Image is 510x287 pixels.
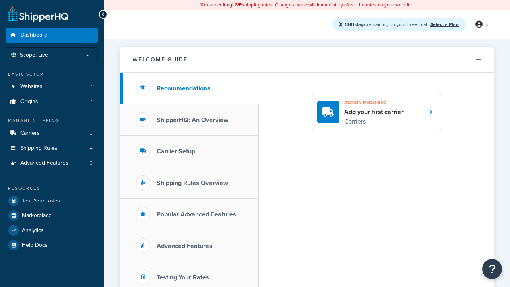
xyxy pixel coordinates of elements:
[6,28,98,43] a: Dashboard
[6,156,98,171] li: Advanced Features
[157,211,236,218] h3: Popular Advanced Features
[157,85,210,92] h3: Recommendations
[482,259,502,279] button: Open Resource Center
[344,97,404,108] h3: Action required
[6,126,98,141] a: Carriers0
[22,242,48,249] span: Help Docs
[157,116,228,124] h3: ShipperHQ: An Overview
[20,32,47,39] span: Dashboard
[20,160,69,167] span: Advanced Features
[6,94,98,109] a: Origins1
[6,208,98,223] a: Marketplace
[157,148,195,155] h3: Carrier Setup
[157,274,209,281] h3: Testing Your Rates
[345,21,428,28] span: remaining on your Free Trial
[20,130,40,137] span: Carriers
[120,47,494,73] button: Welcome Guide
[6,223,98,238] a: Analytics
[91,83,92,90] span: 1
[344,108,404,116] h4: Add your first carrier
[6,238,98,252] a: Help Docs
[22,227,44,234] span: Analytics
[157,179,228,187] h3: Shipping Rules Overview
[22,212,52,219] span: Marketplace
[232,1,242,8] b: LIVE
[20,145,57,152] span: Shipping Rules
[6,117,98,124] div: Manage Shipping
[6,156,98,171] a: Advanced Features0
[91,98,92,105] span: 1
[6,141,98,156] a: Shipping Rules
[430,21,459,28] a: Select a Plan
[90,130,92,137] span: 0
[6,126,98,141] li: Carriers
[20,52,48,59] span: Scope: Live
[22,198,60,204] span: Test Your Rates
[6,71,98,78] div: Basic Setup
[6,194,98,208] a: Test Your Rates
[6,94,98,109] li: Origins
[6,185,98,192] div: Resources
[20,98,38,105] span: Origins
[6,79,98,94] a: Websites1
[344,116,404,127] p: Carriers
[6,79,98,94] li: Websites
[157,242,212,250] h3: Advanced Features
[20,83,43,90] span: Websites
[90,160,92,167] span: 0
[133,57,188,63] h2: Welcome Guide
[345,21,366,28] strong: 1461 days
